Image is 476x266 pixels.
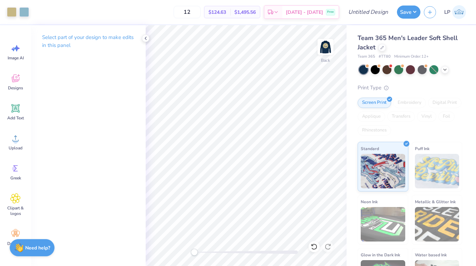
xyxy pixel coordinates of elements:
[191,249,198,256] div: Accessibility label
[397,6,420,19] button: Save
[361,207,405,242] img: Neon Ink
[415,145,429,152] span: Puff Ink
[379,54,391,60] span: # TT80
[444,8,450,16] span: LP
[415,198,456,205] span: Metallic & Glitter Ink
[358,84,462,92] div: Print Type
[25,245,50,251] strong: Need help?
[358,98,391,108] div: Screen Print
[9,145,22,151] span: Upload
[415,207,459,242] img: Metallic & Glitter Ink
[174,6,201,18] input: – –
[438,111,455,122] div: Foil
[7,241,24,246] span: Decorate
[361,145,379,152] span: Standard
[417,111,436,122] div: Vinyl
[42,33,135,49] p: Select part of your design to make edits in this panel
[393,98,426,108] div: Embroidery
[286,9,323,16] span: [DATE] - [DATE]
[452,5,466,19] img: Lila Parker
[321,57,330,63] div: Back
[327,10,334,14] span: Free
[358,125,391,136] div: Rhinestones
[361,154,405,188] img: Standard
[441,5,469,19] a: LP
[208,9,226,16] span: $124.63
[8,55,24,61] span: Image AI
[7,115,24,121] span: Add Text
[4,205,27,216] span: Clipart & logos
[361,251,400,258] span: Glow in the Dark Ink
[358,54,375,60] span: Team 365
[319,40,332,54] img: Back
[361,198,378,205] span: Neon Ink
[415,154,459,188] img: Puff Ink
[428,98,462,108] div: Digital Print
[387,111,415,122] div: Transfers
[358,34,458,51] span: Team 365 Men's Leader Soft Shell Jacket
[234,9,256,16] span: $1,495.56
[10,175,21,181] span: Greek
[394,54,429,60] span: Minimum Order: 12 +
[415,251,447,258] span: Water based Ink
[343,5,394,19] input: Untitled Design
[358,111,385,122] div: Applique
[8,85,23,91] span: Designs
